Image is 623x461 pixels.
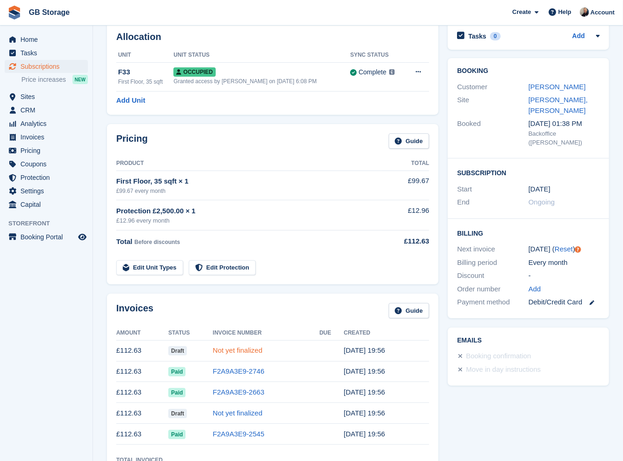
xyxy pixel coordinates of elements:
span: Draft [168,409,187,418]
div: Tooltip anchor [574,245,582,254]
span: Analytics [20,117,76,130]
span: Settings [20,184,76,198]
span: Sites [20,90,76,103]
th: Product [116,156,381,171]
div: Payment method [457,297,528,308]
div: [DATE] ( ) [529,244,600,255]
div: Complete [358,67,386,77]
h2: Billing [457,228,600,237]
a: menu [5,230,88,244]
th: Created [344,326,429,341]
a: [PERSON_NAME] [529,83,586,91]
h2: Invoices [116,303,153,318]
time: 2025-08-31 18:56:58 UTC [344,346,385,354]
a: Edit Protection [189,260,256,276]
div: Every month [529,257,600,268]
span: Home [20,33,76,46]
td: £112.63 [116,361,168,382]
span: Booking Portal [20,230,76,244]
th: Amount [116,326,168,341]
a: Not yet finalized [213,346,263,354]
span: Account [590,8,615,17]
div: - [529,270,600,281]
img: icon-info-grey-7440780725fd019a000dd9b08b2336e03edf1995a4989e88bcd33f0948082b44.svg [389,69,395,75]
td: £112.63 [116,382,168,403]
img: Karl Walker [580,7,589,17]
span: Occupied [173,67,215,77]
a: Add [529,284,541,295]
time: 2025-07-31 18:56:33 UTC [344,367,385,375]
a: menu [5,158,88,171]
a: menu [5,144,88,157]
a: Guide [389,303,430,318]
span: Total [116,237,133,245]
div: Debit/Credit Card [529,297,600,308]
a: menu [5,184,88,198]
div: [DATE] 01:38 PM [529,119,600,129]
span: Storefront [8,219,93,228]
h2: Emails [457,337,600,344]
th: Status [168,326,213,341]
span: Tasks [20,46,76,59]
span: Subscriptions [20,60,76,73]
span: Paid [168,367,186,376]
th: Total [381,156,429,171]
div: Booked [457,119,528,147]
a: Guide [389,133,430,149]
a: menu [5,171,88,184]
a: menu [5,33,88,46]
img: stora-icon-8386f47178a22dfd0bd8f6a31ec36ba5ce8667c1dd55bd0f319d3a0aa187defe.svg [7,6,21,20]
a: menu [5,198,88,211]
a: menu [5,117,88,130]
span: Invoices [20,131,76,144]
div: Granted access by [PERSON_NAME] on [DATE] 6:08 PM [173,77,350,86]
div: Backoffice ([PERSON_NAME]) [529,129,600,147]
a: Reset [555,245,573,253]
a: Price increases NEW [21,74,88,85]
span: Coupons [20,158,76,171]
a: menu [5,131,88,144]
span: Create [512,7,531,17]
time: 2024-01-01 00:00:00 UTC [529,184,550,195]
a: menu [5,46,88,59]
div: 0 [490,32,501,40]
div: F33 [118,67,173,78]
a: menu [5,90,88,103]
td: £99.67 [381,171,429,200]
span: Protection [20,171,76,184]
span: Help [558,7,571,17]
th: Sync Status [350,48,405,63]
span: CRM [20,104,76,117]
a: Add [572,31,585,42]
div: £12.96 every month [116,216,381,225]
span: Capital [20,198,76,211]
span: Paid [168,430,186,439]
time: 2025-06-30 18:56:14 UTC [344,388,385,396]
time: 2025-04-30 18:56:22 UTC [344,430,385,438]
div: Protection £2,500.00 × 1 [116,206,381,217]
span: Ongoing [529,198,555,206]
div: End [457,197,528,208]
div: Customer [457,82,528,92]
th: Invoice Number [213,326,319,341]
div: Site [457,95,528,116]
th: Unit [116,48,173,63]
th: Unit Status [173,48,350,63]
td: £112.63 [116,424,168,445]
div: Billing period [457,257,528,268]
a: GB Storage [25,5,73,20]
h2: Pricing [116,133,148,149]
span: Paid [168,388,186,397]
time: 2025-05-31 18:56:24 UTC [344,409,385,417]
a: Not yet finalized [213,409,263,417]
a: Add Unit [116,95,145,106]
div: Discount [457,270,528,281]
h2: Booking [457,67,600,75]
a: [PERSON_NAME], [PERSON_NAME] [529,96,588,114]
div: First Floor, 35 sqft × 1 [116,176,381,187]
td: £12.96 [381,200,429,230]
a: F2A9A3E9-2746 [213,367,265,375]
td: £112.63 [116,340,168,361]
span: Price increases [21,75,66,84]
a: menu [5,104,88,117]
